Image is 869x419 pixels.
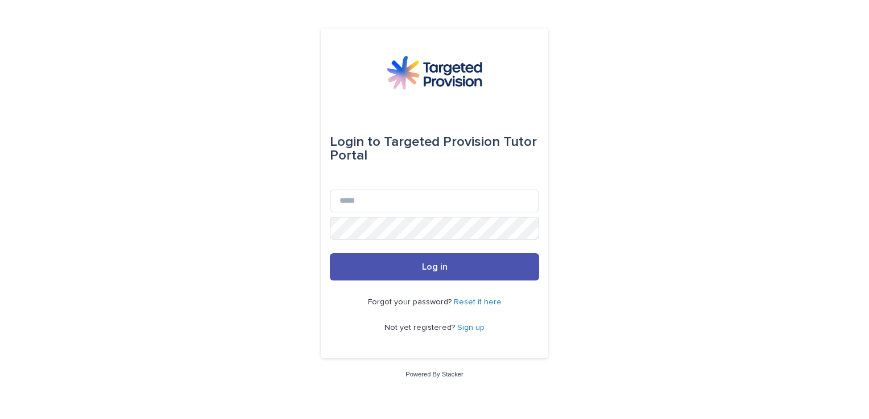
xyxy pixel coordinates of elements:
[330,135,380,149] span: Login to
[422,262,448,271] span: Log in
[457,324,485,332] a: Sign up
[330,126,539,171] div: Targeted Provision Tutor Portal
[330,253,539,280] button: Log in
[454,298,502,306] a: Reset it here
[368,298,454,306] span: Forgot your password?
[405,371,463,378] a: Powered By Stacker
[387,56,482,90] img: M5nRWzHhSzIhMunXDL62
[384,324,457,332] span: Not yet registered?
